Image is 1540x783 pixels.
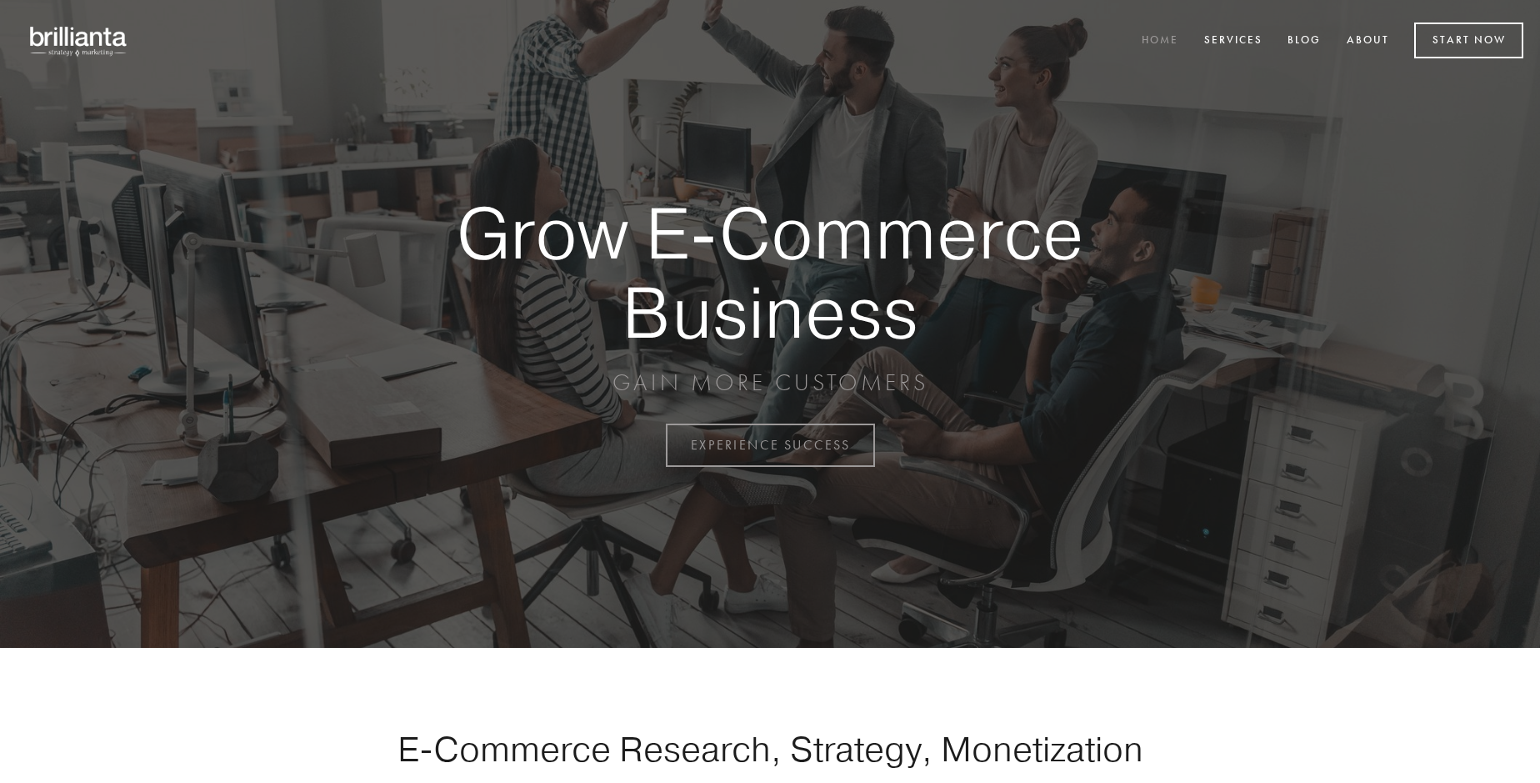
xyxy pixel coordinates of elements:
a: EXPERIENCE SUCCESS [666,424,875,467]
p: GAIN MORE CUSTOMERS [398,368,1142,398]
img: brillianta - research, strategy, marketing [17,17,142,65]
a: Home [1131,28,1189,55]
h1: E-Commerce Research, Strategy, Monetization [345,728,1195,770]
a: About [1336,28,1400,55]
strong: Grow E-Commerce Business [398,193,1142,351]
a: Blog [1277,28,1332,55]
a: Services [1193,28,1273,55]
a: Start Now [1414,23,1523,58]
